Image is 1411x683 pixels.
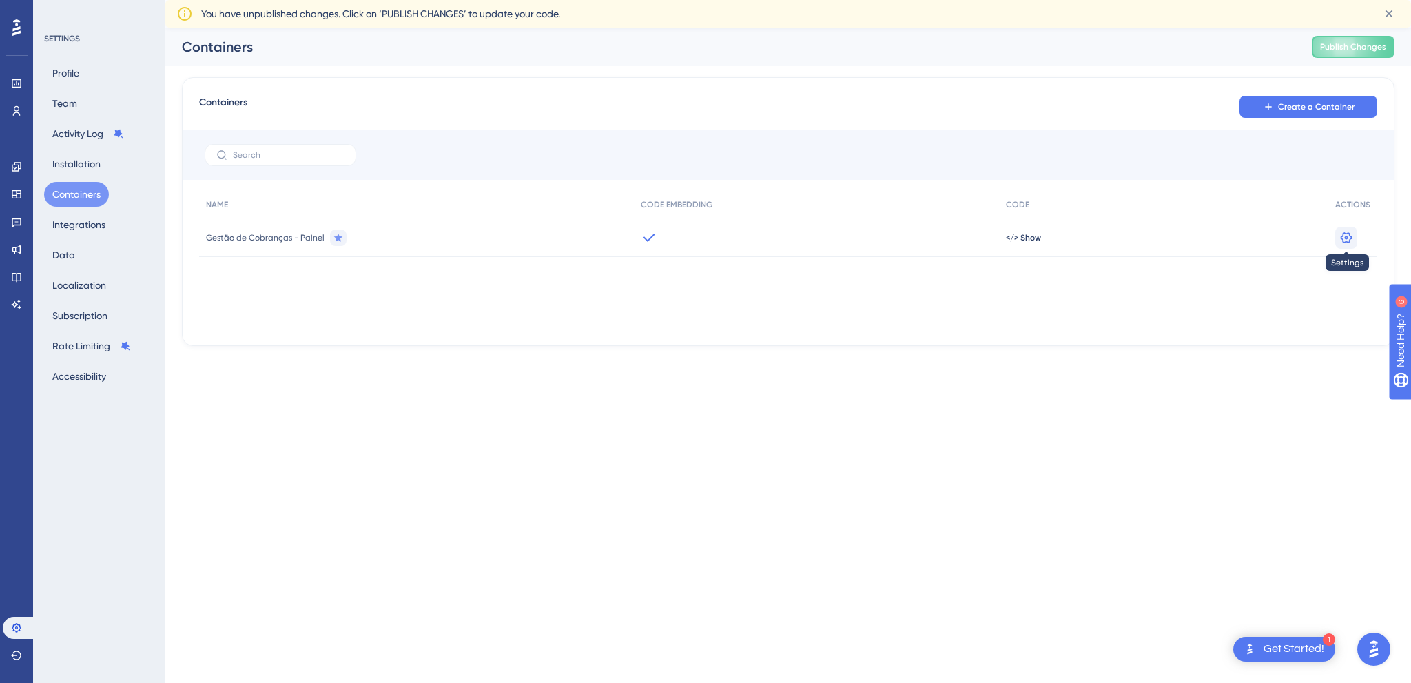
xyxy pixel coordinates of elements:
[44,364,114,389] button: Accessibility
[233,150,344,160] input: Search
[1233,637,1335,662] div: Open Get Started! checklist, remaining modules: 1
[199,94,247,119] span: Containers
[1323,633,1335,646] div: 1
[1278,101,1355,112] span: Create a Container
[641,199,712,210] span: CODE EMBEDDING
[44,152,109,176] button: Installation
[44,121,132,146] button: Activity Log
[206,232,325,243] span: Gestão de Cobranças - Painel
[182,37,1277,57] div: Containers
[201,6,560,22] span: You have unpublished changes. Click on ‘PUBLISH CHANGES’ to update your code.
[1335,199,1370,210] span: ACTIONS
[44,33,156,44] div: SETTINGS
[1242,641,1258,657] img: launcher-image-alternative-text
[1006,232,1041,243] button: </> Show
[44,91,85,116] button: Team
[44,212,114,237] button: Integrations
[1264,642,1324,657] div: Get Started!
[1320,41,1386,52] span: Publish Changes
[32,3,86,20] span: Need Help?
[44,334,139,358] button: Rate Limiting
[96,7,100,18] div: 6
[44,273,114,298] button: Localization
[1006,199,1029,210] span: CODE
[44,61,87,85] button: Profile
[44,182,109,207] button: Containers
[1353,629,1394,670] iframe: UserGuiding AI Assistant Launcher
[44,243,83,267] button: Data
[206,199,228,210] span: NAME
[1239,96,1377,118] button: Create a Container
[44,303,116,328] button: Subscription
[1312,36,1394,58] button: Publish Changes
